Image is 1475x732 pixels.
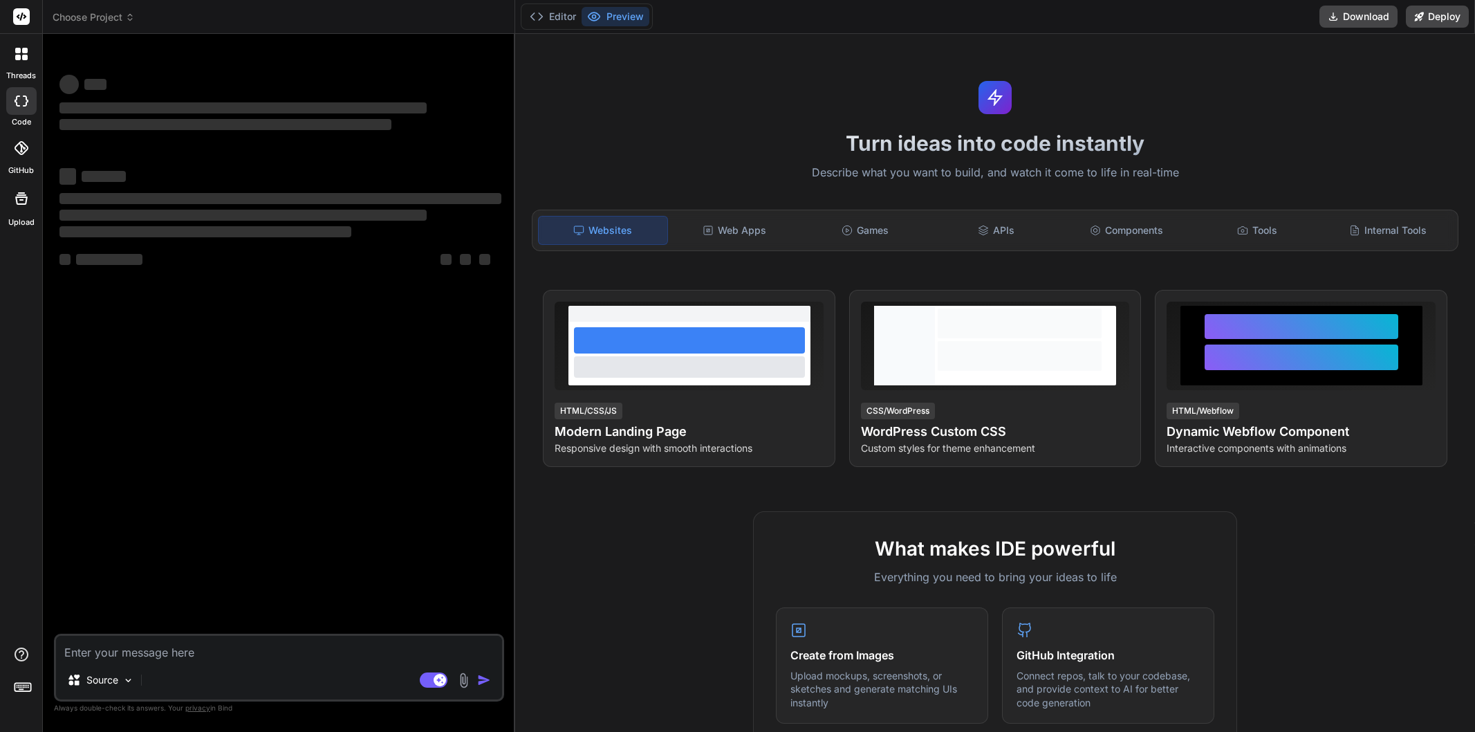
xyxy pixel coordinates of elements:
span: ‌ [59,75,79,94]
button: Deploy [1406,6,1469,28]
p: Upload mockups, screenshots, or sketches and generate matching UIs instantly [790,669,974,710]
h4: WordPress Custom CSS [861,422,1130,441]
div: Internal Tools [1324,216,1452,245]
div: Components [1063,216,1191,245]
div: HTML/CSS/JS [555,403,622,419]
label: Upload [8,217,35,228]
img: icon [477,673,491,687]
span: ‌ [82,171,126,182]
p: Source [86,673,118,687]
span: ‌ [76,254,142,265]
span: privacy [185,704,210,712]
span: ‌ [59,119,391,130]
span: ‌ [479,254,490,265]
div: Games [801,216,929,245]
span: ‌ [59,102,427,113]
button: Preview [582,7,649,26]
p: Connect repos, talk to your codebase, and provide context to AI for better code generation [1017,669,1200,710]
label: GitHub [8,165,34,176]
span: ‌ [59,226,351,237]
span: ‌ [84,79,106,90]
label: code [12,116,31,128]
h1: Turn ideas into code instantly [523,131,1467,156]
button: Editor [524,7,582,26]
p: Describe what you want to build, and watch it come to life in real-time [523,164,1467,182]
p: Everything you need to bring your ideas to life [776,569,1214,585]
h4: Dynamic Webflow Component [1167,422,1436,441]
img: Pick Models [122,675,134,686]
div: Tools [1194,216,1321,245]
label: threads [6,70,36,82]
span: ‌ [440,254,452,265]
p: Custom styles for theme enhancement [861,441,1130,455]
h4: GitHub Integration [1017,647,1200,664]
div: HTML/Webflow [1167,403,1239,419]
span: ‌ [460,254,471,265]
div: CSS/WordPress [861,403,935,419]
h2: What makes IDE powerful [776,534,1214,563]
div: APIs [932,216,1060,245]
p: Interactive components with animations [1167,441,1436,455]
span: ‌ [59,254,71,265]
span: ‌ [59,193,501,204]
h4: Modern Landing Page [555,422,824,441]
div: Websites [538,216,667,245]
div: Web Apps [671,216,799,245]
p: Responsive design with smooth interactions [555,441,824,455]
button: Download [1319,6,1398,28]
span: ‌ [59,168,76,185]
img: attachment [456,672,472,688]
span: Choose Project [53,10,135,24]
p: Always double-check its answers. Your in Bind [54,702,504,715]
span: ‌ [59,210,427,221]
h4: Create from Images [790,647,974,664]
